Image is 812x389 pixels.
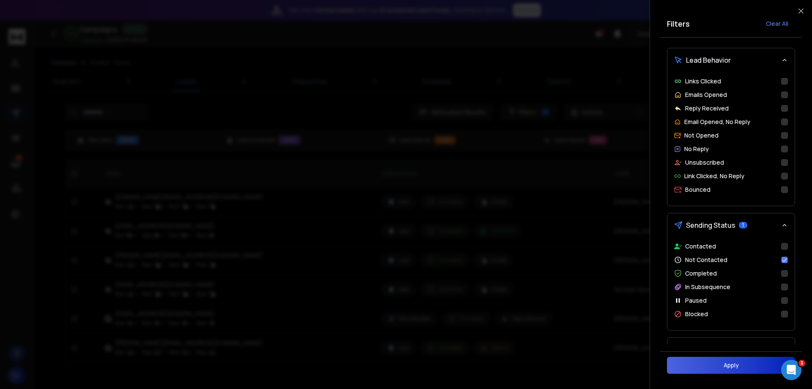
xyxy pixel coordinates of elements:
p: Unsubscribed [685,158,724,167]
h2: Filters [667,18,690,30]
button: Apply [667,357,795,374]
span: 1 [798,360,805,367]
p: Blocked [685,310,708,318]
span: Lead Behavior [686,55,731,65]
button: Sending Status1 [667,213,795,237]
p: Reply Received [685,104,729,113]
p: No Reply [684,145,709,153]
div: Lead Behavior [667,72,795,206]
p: Not Contacted [685,256,727,264]
p: Link Clicked, No Reply [684,172,744,180]
p: Completed [685,269,717,278]
iframe: Intercom live chat [781,360,801,380]
p: Paused [685,296,707,305]
p: Emails Opened [685,91,727,99]
button: Email Provider [667,338,795,361]
p: In Subsequence [685,283,730,291]
button: Clear All [759,15,795,32]
p: Links Clicked [685,77,721,86]
p: Contacted [685,242,716,251]
div: Sending Status1 [667,237,795,330]
p: Not Opened [684,131,719,140]
button: Lead Behavior [667,48,795,72]
span: Sending Status [686,220,735,230]
p: Bounced [685,185,710,194]
span: 1 [739,222,747,229]
p: Email Opened, No Reply [684,118,750,126]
